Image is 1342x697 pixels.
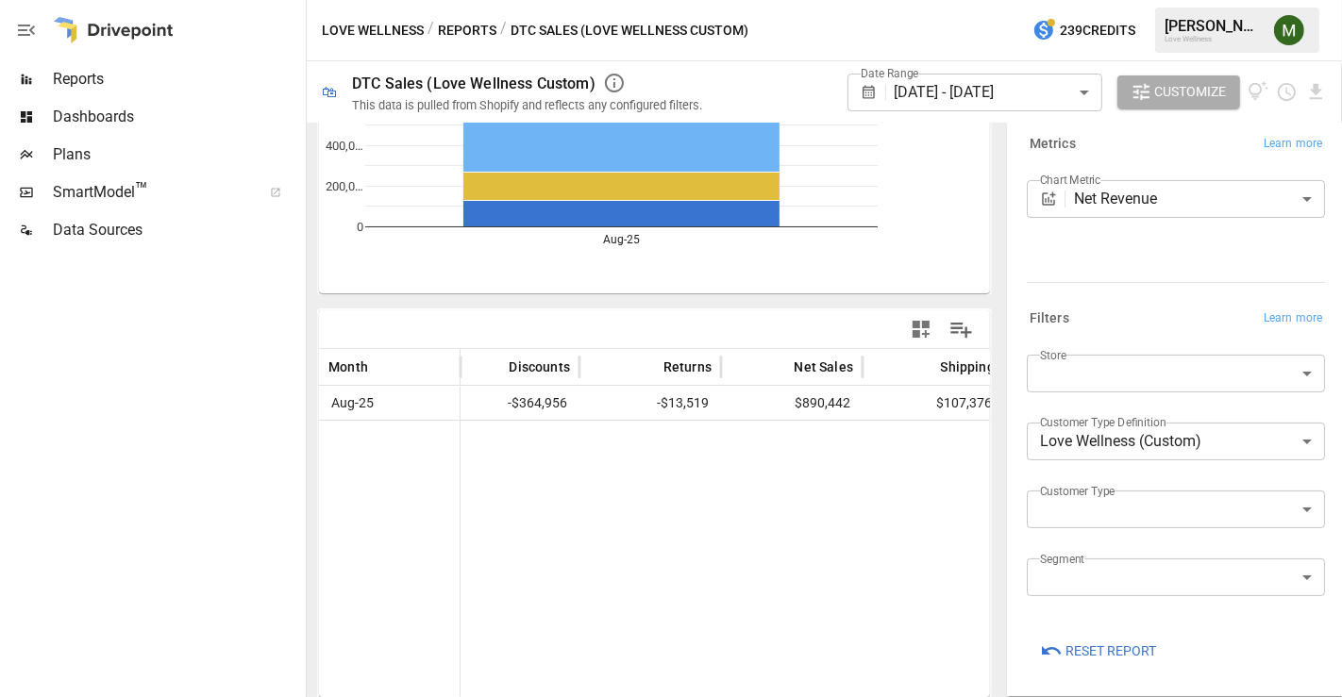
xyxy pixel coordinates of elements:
[894,74,1101,111] div: [DATE] - [DATE]
[1264,309,1322,328] span: Learn more
[1025,13,1143,48] button: 239Credits
[1040,414,1166,430] label: Customer Type Definition
[322,19,424,42] button: Love Wellness
[370,354,396,380] button: Sort
[328,387,377,420] span: Aug-25
[589,387,712,420] span: -$13,519
[438,19,496,42] button: Reports
[53,68,302,91] span: Reports
[1040,347,1066,363] label: Store
[1040,172,1101,188] label: Chart Metric
[1264,135,1322,154] span: Learn more
[53,143,302,166] span: Plans
[53,106,302,128] span: Dashboards
[794,357,853,376] span: Net Sales
[326,139,363,153] text: 400,0…
[1030,134,1076,155] h6: Metrics
[326,179,363,193] text: 200,0…
[135,178,148,202] span: ™
[1040,551,1084,567] label: Segment
[352,98,702,112] div: This data is pulled from Shopify and reflects any configured filters.
[53,181,249,204] span: SmartModel
[322,83,337,101] div: 🛍
[872,387,995,420] span: $107,376
[1305,81,1327,103] button: Download report
[447,387,570,420] span: -$364,956
[1165,17,1263,35] div: [PERSON_NAME]
[1263,4,1316,57] button: Meredith Lacasse
[941,357,995,376] span: Shipping
[1060,19,1135,42] span: 239 Credits
[1074,180,1325,218] div: Net Revenue
[53,219,302,241] span: Data Sources
[765,354,792,380] button: Sort
[1065,639,1156,663] span: Reset Report
[730,387,853,420] span: $890,442
[509,357,570,376] span: Discounts
[1040,483,1116,499] label: Customer Type
[1117,75,1240,109] button: Customize
[500,19,507,42] div: /
[1027,634,1169,668] button: Reset Report
[480,354,507,380] button: Sort
[1165,35,1263,43] div: Love Wellness
[428,19,434,42] div: /
[328,357,368,376] span: Month
[663,357,712,376] span: Returns
[603,233,640,246] text: Aug-25
[1027,423,1325,460] div: Love Wellness (Custom)
[1155,80,1227,104] span: Customize
[1030,308,1069,329] h6: Filters
[352,75,596,92] div: DTC Sales (Love Wellness Custom)
[861,65,919,81] label: Date Range
[1248,75,1269,109] button: View documentation
[357,220,363,234] text: 0
[913,354,939,380] button: Sort
[1274,15,1304,45] img: Meredith Lacasse
[635,354,662,380] button: Sort
[940,308,982,351] button: Manage Columns
[1276,81,1298,103] button: Schedule report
